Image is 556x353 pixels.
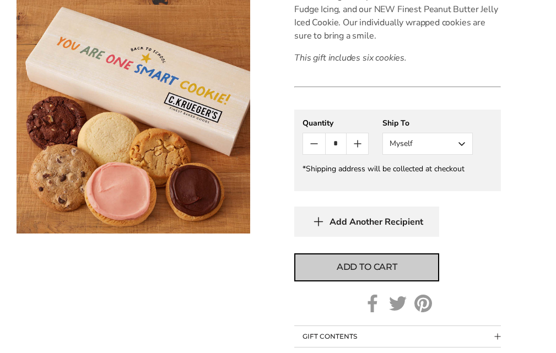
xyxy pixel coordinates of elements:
[364,295,381,312] a: Facebook
[330,216,423,227] span: Add Another Recipient
[325,133,347,154] input: Quantity
[303,133,325,154] button: Count minus
[294,110,501,191] gfm-form: New recipient
[414,295,432,312] a: Pinterest
[303,164,493,174] div: *Shipping address will be collected at checkout
[303,118,369,128] div: Quantity
[294,207,439,237] button: Add Another Recipient
[294,253,439,281] button: Add to cart
[347,133,368,154] button: Count plus
[337,260,397,274] span: Add to cart
[389,295,407,312] a: Twitter
[294,326,501,347] button: Collapsible block button
[382,118,473,128] div: Ship To
[382,133,473,155] button: Myself
[294,52,407,64] em: This gift includes six cookies.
